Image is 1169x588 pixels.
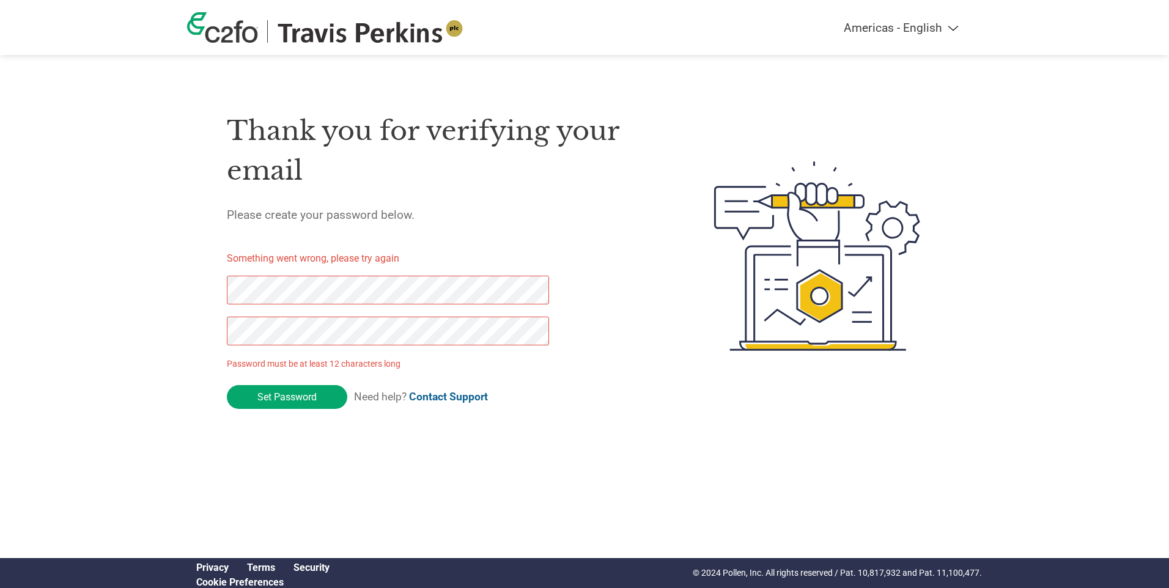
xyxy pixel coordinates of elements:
[247,562,275,573] a: Terms
[227,251,570,266] p: Something went wrong, please try again
[409,391,488,403] a: Contact Support
[693,567,982,579] p: © 2024 Pollen, Inc. All rights reserved / Pat. 10,817,932 and Pat. 11,100,477.
[293,562,330,573] a: Security
[354,391,488,403] span: Need help?
[187,576,339,588] div: Open Cookie Preferences Modal
[187,12,258,43] img: c2fo logo
[277,20,463,43] img: Travis Perkins
[692,94,943,418] img: create-password
[227,358,553,370] p: Password must be at least 12 characters long
[227,385,347,409] input: Set Password
[196,562,229,573] a: Privacy
[196,576,284,588] a: Cookie Preferences, opens a dedicated popup modal window
[227,208,656,222] h5: Please create your password below.
[227,111,656,190] h1: Thank you for verifying your email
